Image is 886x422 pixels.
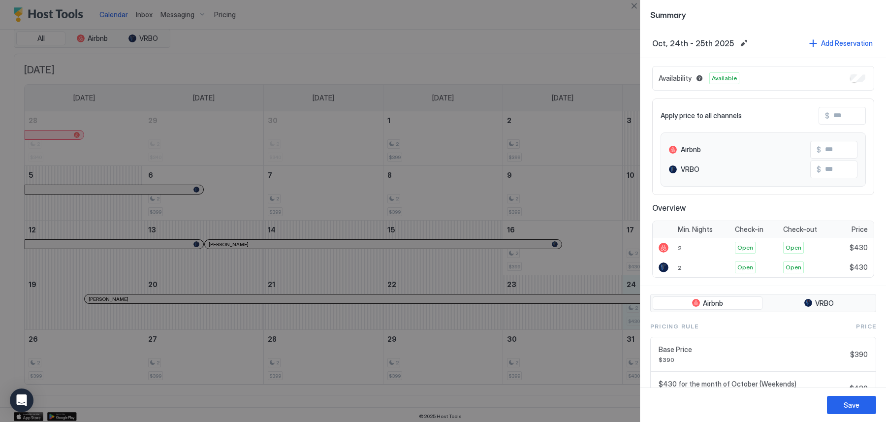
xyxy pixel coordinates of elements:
[737,263,753,272] span: Open
[653,296,762,310] button: Airbnb
[764,296,874,310] button: VRBO
[10,389,33,412] div: Open Intercom Messenger
[808,36,874,50] button: Add Reservation
[659,345,846,354] span: Base Price
[825,111,829,120] span: $
[652,38,734,48] span: Oct, 24th - 25th 2025
[661,111,742,120] span: Apply price to all channels
[694,72,705,84] button: Blocked dates override all pricing rules and remain unavailable until manually unblocked
[850,350,868,359] span: $390
[817,165,821,174] span: $
[850,243,868,252] span: $430
[681,145,701,154] span: Airbnb
[650,8,876,20] span: Summary
[856,322,876,331] span: Price
[817,145,821,154] span: $
[783,225,817,234] span: Check-out
[659,356,846,363] span: $390
[852,225,868,234] span: Price
[678,244,682,252] span: 2
[850,384,868,393] span: $430
[737,243,753,252] span: Open
[735,225,763,234] span: Check-in
[844,400,859,410] div: Save
[681,165,699,174] span: VRBO
[650,294,876,313] div: tab-group
[652,203,874,213] span: Overview
[738,37,750,49] button: Edit date range
[703,299,723,308] span: Airbnb
[815,299,834,308] span: VRBO
[650,322,698,331] span: Pricing Rule
[850,263,868,272] span: $430
[712,74,737,83] span: Available
[786,243,801,252] span: Open
[821,38,873,48] div: Add Reservation
[659,380,846,389] span: $430 for the month of October (Weekends)
[678,225,713,234] span: Min. Nights
[786,263,801,272] span: Open
[659,74,692,83] span: Availability
[678,264,682,271] span: 2
[827,396,876,414] button: Save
